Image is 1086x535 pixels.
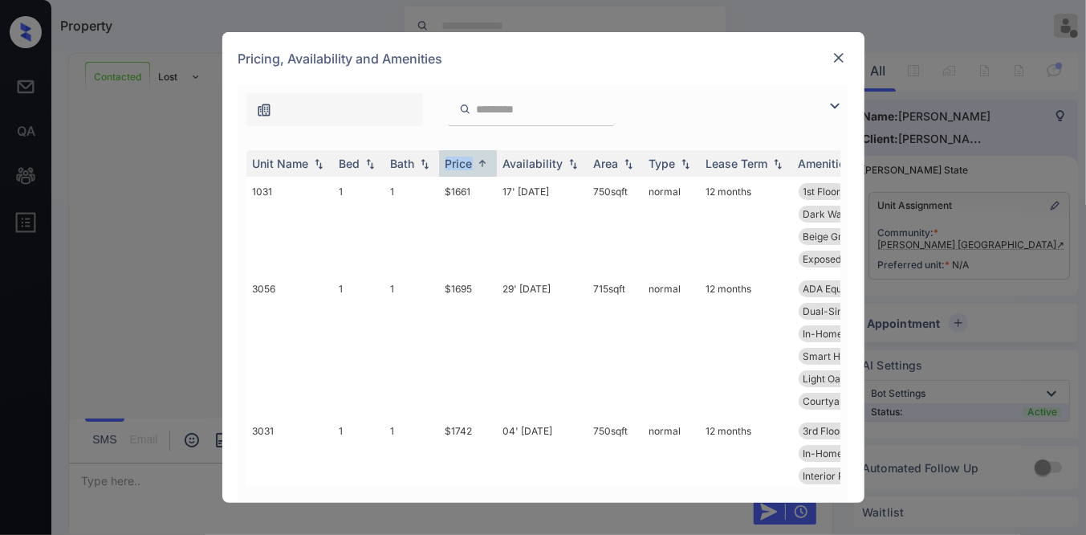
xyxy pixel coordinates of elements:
[474,157,490,169] img: sorting
[311,158,327,169] img: sorting
[588,416,643,513] td: 750 sqft
[825,96,844,116] img: icon-zuma
[649,157,676,170] div: Type
[803,283,868,295] span: ADA Equipped
[565,158,581,169] img: sorting
[246,274,333,416] td: 3056
[799,157,852,170] div: Amenities
[643,177,700,274] td: normal
[333,416,384,513] td: 1
[246,416,333,513] td: 3031
[594,157,619,170] div: Area
[497,274,588,416] td: 29' [DATE]
[620,158,637,169] img: sorting
[588,274,643,416] td: 715 sqft
[362,158,378,169] img: sorting
[803,328,890,340] span: In-Home Washer ...
[384,177,439,274] td: 1
[503,157,563,170] div: Availability
[384,416,439,513] td: 1
[700,416,792,513] td: 12 months
[643,416,700,513] td: normal
[497,177,588,274] td: 17' [DATE]
[459,102,471,116] img: icon-zuma
[588,177,643,274] td: 750 sqft
[497,416,588,513] td: 04' [DATE]
[803,186,841,198] span: 1st Floor
[643,274,700,416] td: normal
[803,231,882,243] span: Beige Granite C...
[417,158,433,169] img: sorting
[246,177,333,274] td: 1031
[253,157,309,170] div: Unit Name
[803,447,890,459] span: In-Home Washer ...
[803,470,872,482] span: Interior Paint ...
[803,425,844,437] span: 3rd Floor
[445,157,473,170] div: Price
[803,253,889,265] span: Exposed Concret...
[384,274,439,416] td: 1
[803,305,887,317] span: Dual-Sink Maste...
[803,373,883,385] span: Light Oak Cabin...
[803,208,888,220] span: Dark Walnut Cab...
[333,177,384,274] td: 1
[333,274,384,416] td: 1
[439,177,497,274] td: $1661
[677,158,693,169] img: sorting
[770,158,786,169] img: sorting
[803,350,886,362] span: Smart Home Lock
[256,102,272,118] img: icon-zuma
[391,157,415,170] div: Bath
[700,274,792,416] td: 12 months
[700,177,792,274] td: 12 months
[706,157,768,170] div: Lease Term
[439,416,497,513] td: $1742
[803,395,875,407] span: Courtyard View
[439,274,497,416] td: $1695
[222,32,864,85] div: Pricing, Availability and Amenities
[340,157,360,170] div: Bed
[831,50,847,66] img: close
